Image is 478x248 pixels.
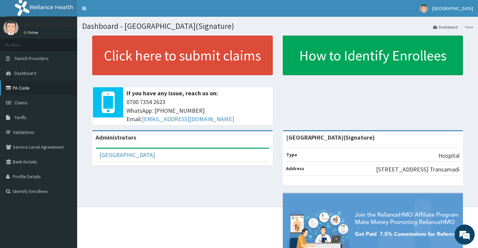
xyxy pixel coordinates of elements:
[23,30,40,35] a: Online
[432,5,473,11] span: [GEOGRAPHIC_DATA]
[23,22,79,28] p: [GEOGRAPHIC_DATA]
[14,70,36,76] span: Dashboard
[286,152,297,158] b: Type
[126,89,218,97] b: If you have any issue, reach us on:
[3,20,18,35] img: User Image
[99,151,155,159] a: [GEOGRAPHIC_DATA]
[142,115,234,123] a: [EMAIL_ADDRESS][DOMAIN_NAME]
[283,36,463,75] a: How to Identify Enrollees
[14,100,28,106] span: Claims
[96,134,136,141] b: Administrators
[14,55,49,61] span: Switch Providers
[420,4,428,13] img: User Image
[14,114,26,120] span: Tariffs
[82,22,473,31] h1: Dashboard - [GEOGRAPHIC_DATA](Signature)
[438,151,460,160] p: Hospital
[286,134,375,141] strong: [GEOGRAPHIC_DATA](Signature)
[433,24,458,30] a: Dashboard
[126,98,269,123] span: 0700 7354 2623 WhatsApp: [PHONE_NUMBER] Email:
[286,165,304,171] b: Address
[459,24,473,30] li: Here
[376,165,460,174] p: [STREET_ADDRESS] Transamadi
[92,36,273,75] a: Click here to submit claims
